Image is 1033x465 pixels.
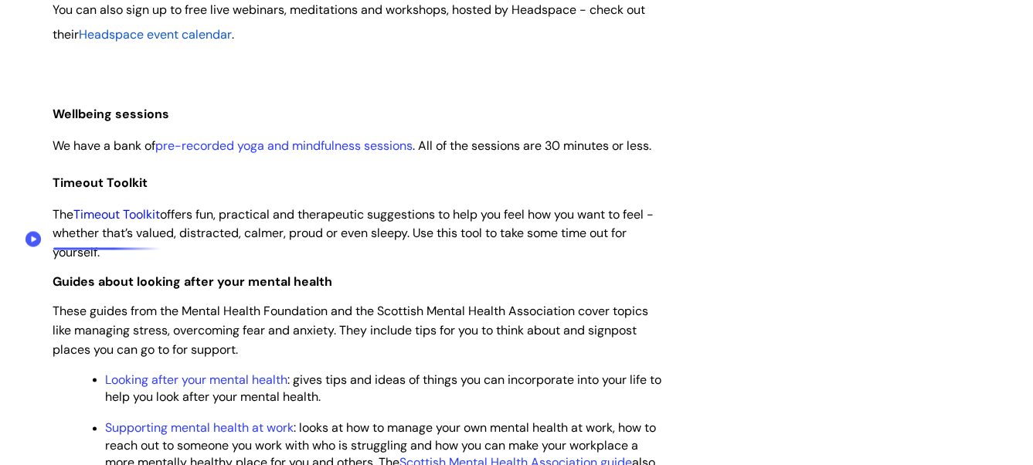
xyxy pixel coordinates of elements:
span: We have a bank of . All of the sessions are 30 minutes or less. [53,137,652,154]
a: Timeout Toolkit [74,206,161,222]
a: Headspace event calendar [80,25,233,43]
a: Supporting mental health at work [106,420,294,436]
span: The offers fun, practical and therapeutic suggestions to help you feel how you want to feel - whe... [53,206,654,261]
span: Headspace event calendar [80,26,233,42]
span: Timeout Toolkit [53,175,148,191]
span: You can also sign up to free live webinars, meditations and workshops, hosted by Headspace - chec... [53,2,646,42]
a: Looking after your mental health [106,372,288,388]
span: . [233,26,235,42]
span: : gives tips and ideas of things you can incorporate into your life to help you look after your m... [106,372,662,405]
a: pre-recorded yoga and mindfulness sessions [156,137,413,154]
span: Guides about looking after your mental health [53,273,333,290]
span: Wellbeing sessions [53,106,170,122]
span: These guides from the Mental Health Foundation and the Scottish Mental Health Association cover t... [53,303,649,358]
